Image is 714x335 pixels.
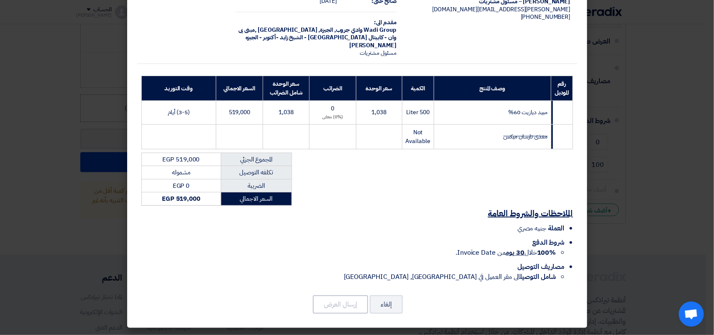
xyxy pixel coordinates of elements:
li: الى مقر العميل في [GEOGRAPHIC_DATA], [GEOGRAPHIC_DATA] [141,272,556,282]
div: (0%) معفى [313,114,352,121]
span: (3-5) أيام [168,108,190,117]
u: الملاحظات والشروط العامة [488,207,573,220]
th: الضرائب [310,76,356,101]
td: المجموع الجزئي [221,153,292,166]
span: [PHONE_NUMBER] [521,13,571,21]
span: جنيه مصري [517,223,546,233]
strike: مغذى تارسان ميكس [504,132,548,141]
span: Not Available [406,128,430,146]
td: تكلفه التوصيل [221,166,292,179]
span: الجيزة, [GEOGRAPHIC_DATA] ,مبنى بى وان - كابيتال [GEOGRAPHIC_DATA] - الشيخ زايد -أكتوبر - الجيزه [238,26,397,42]
span: مشموله [172,168,190,177]
th: السعر الاجمالي [216,76,263,101]
span: 1,038 [371,108,386,117]
th: الكمية [402,76,434,101]
button: إلغاء [370,295,403,314]
span: مصاريف التوصيل [517,262,565,272]
span: [PERSON_NAME][EMAIL_ADDRESS][DOMAIN_NAME] [432,5,571,14]
th: سعر الوحدة [356,76,402,101]
span: 500 Liter [407,108,430,117]
strong: مقدم الى: [374,18,397,27]
th: سعر الوحدة شامل الضرائب [263,76,310,101]
span: 1,038 [279,108,294,117]
th: رقم الموديل [551,76,573,101]
span: Wadi Group وادي جروب, [334,26,397,34]
strong: EGP 519,000 [162,194,200,203]
span: شروط الدفع [532,238,564,248]
div: Open chat [679,302,704,327]
strong: 100% [537,248,556,258]
span: [PERSON_NAME] [349,41,397,50]
strong: شامل التوصيل [520,272,556,282]
span: 519,000 [229,108,250,117]
span: 0 [331,104,335,113]
span: العملة [548,223,564,233]
u: 30 يوم [506,248,525,258]
th: وقت التوريد [141,76,216,101]
span: مسئول مشتريات [360,49,397,57]
td: السعر الاجمالي [221,192,292,206]
button: إرسال العرض [313,295,368,314]
span: EGP 0 [173,181,190,190]
span: خلال من Invoice Date. [456,248,556,258]
th: وصف المنتج [434,76,551,101]
td: الضريبة [221,179,292,192]
td: EGP 519,000 [141,153,221,166]
span: مبيد ديازيت 60% [509,108,548,117]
